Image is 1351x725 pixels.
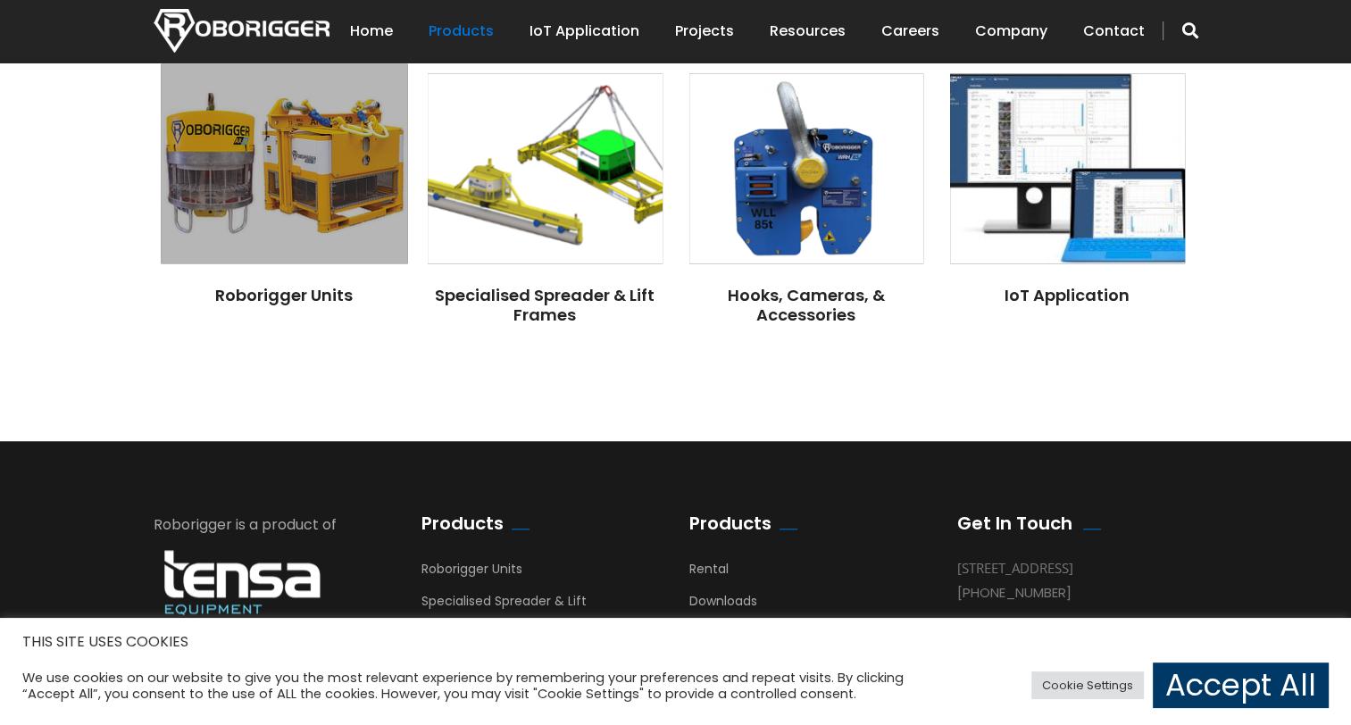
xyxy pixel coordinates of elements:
div: [PHONE_NUMBER] [957,580,1172,604]
a: IoT Application [530,4,639,59]
a: Downloads [689,592,757,619]
a: IoT Application [1005,284,1130,306]
a: Roborigger Units [215,284,353,306]
a: Products [429,4,494,59]
h2: Products [421,512,504,534]
img: Nortech [154,9,329,53]
a: Company [975,4,1047,59]
a: Contact [1083,4,1145,59]
h5: THIS SITE USES COOKIES [22,630,1329,654]
a: Specialised Spreader & Lift Frames [435,284,655,326]
a: Projects [675,4,734,59]
a: Specialised Spreader & Lift Frames [421,592,587,644]
div: [STREET_ADDRESS] [957,556,1172,580]
div: We use cookies on our website to give you the most relevant experience by remembering your prefer... [22,670,937,702]
a: Rental [689,560,729,587]
h2: Get In Touch [957,512,1072,534]
a: Roborigger Units [421,560,522,587]
a: Cookie Settings [1031,671,1144,699]
a: Home [350,4,393,59]
a: Accept All [1153,662,1329,708]
h2: Products [689,512,771,534]
a: Hooks, Cameras, & Accessories [728,284,885,326]
a: Resources [770,4,846,59]
a: Careers [881,4,939,59]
